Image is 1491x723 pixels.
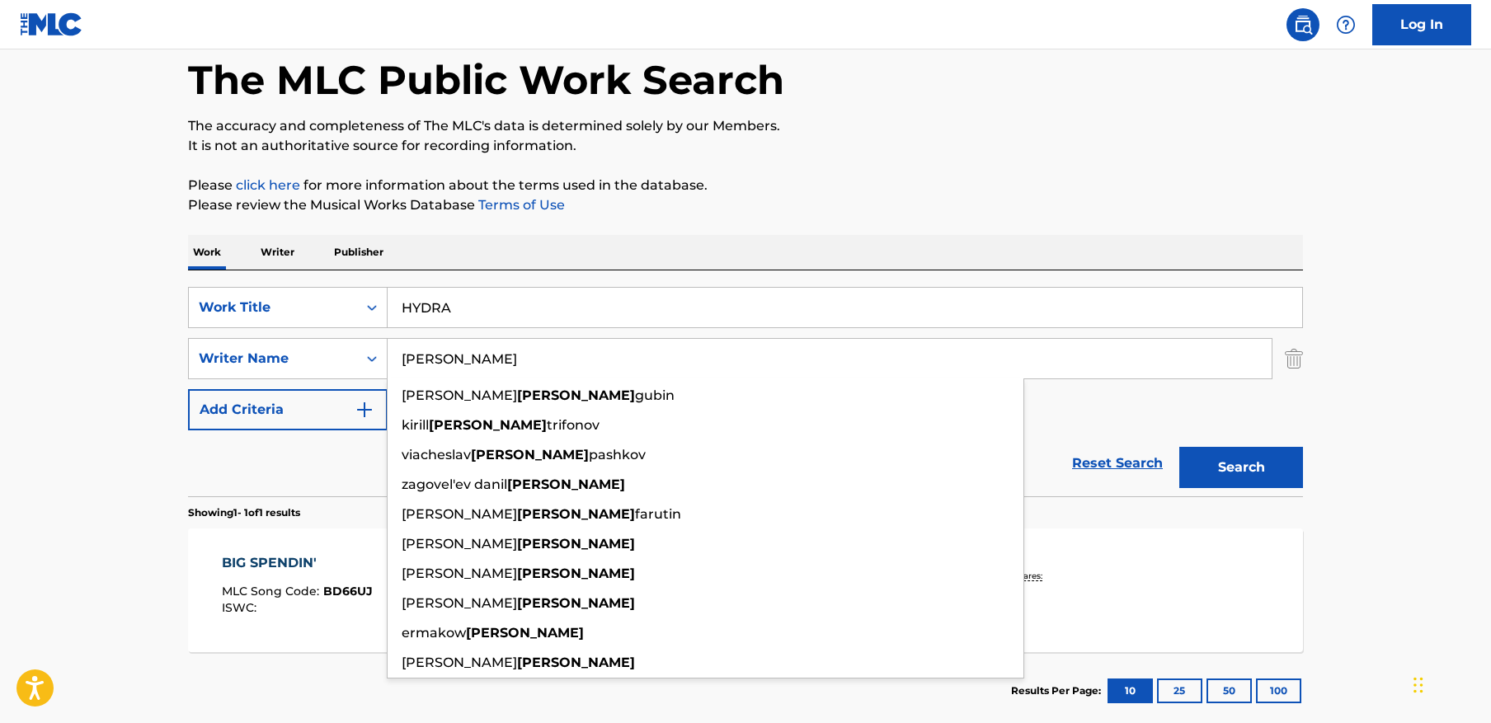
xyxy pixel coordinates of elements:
[402,536,517,552] span: [PERSON_NAME]
[1286,8,1319,41] a: Public Search
[222,600,261,615] span: ISWC :
[402,447,471,462] span: viacheslav
[517,387,635,403] strong: [PERSON_NAME]
[323,584,373,599] span: BD66UJ
[188,287,1303,496] form: Search Form
[188,136,1303,156] p: It is not an authoritative source for recording information.
[402,417,429,433] span: kirill
[402,506,517,522] span: [PERSON_NAME]
[517,595,635,611] strong: [PERSON_NAME]
[329,235,388,270] p: Publisher
[1372,4,1471,45] a: Log In
[402,595,517,611] span: [PERSON_NAME]
[402,477,507,492] span: zagovel'ev danil
[635,387,675,403] span: gubin
[1413,660,1423,710] div: Drag
[188,116,1303,136] p: The accuracy and completeness of The MLC's data is determined solely by our Members.
[1011,683,1105,698] p: Results Per Page:
[355,400,374,420] img: 9d2ae6d4665cec9f34b9.svg
[1409,644,1491,723] iframe: Chat Widget
[517,655,635,670] strong: [PERSON_NAME]
[188,195,1303,215] p: Please review the Musical Works Database
[199,349,347,369] div: Writer Name
[1157,678,1202,703] button: 25
[188,389,388,430] button: Add Criteria
[188,528,1303,652] a: BIG SPENDIN'MLC Song Code:BD66UJISWC:Writers (3)[PERSON_NAME], [PERSON_NAME] EVERY, RUMEN TASSEVR...
[517,506,635,522] strong: [PERSON_NAME]
[199,298,347,317] div: Work Title
[402,387,517,403] span: [PERSON_NAME]
[402,625,466,641] span: ermakow
[188,505,300,520] p: Showing 1 - 1 of 1 results
[1293,15,1313,35] img: search
[475,197,565,213] a: Terms of Use
[429,417,547,433] strong: [PERSON_NAME]
[1256,678,1301,703] button: 100
[589,447,646,462] span: pashkov
[236,177,300,193] a: click here
[222,553,373,573] div: BIG SPENDIN'
[402,566,517,581] span: [PERSON_NAME]
[1108,678,1153,703] button: 10
[517,536,635,552] strong: [PERSON_NAME]
[188,55,784,105] h1: The MLC Public Work Search
[222,584,323,599] span: MLC Song Code :
[402,655,517,670] span: [PERSON_NAME]
[20,12,83,36] img: MLC Logo
[188,235,226,270] p: Work
[471,447,589,462] strong: [PERSON_NAME]
[466,625,584,641] strong: [PERSON_NAME]
[1285,338,1303,379] img: Delete Criterion
[1064,445,1171,481] a: Reset Search
[1179,447,1303,488] button: Search
[547,417,600,433] span: trifonov
[507,477,625,492] strong: [PERSON_NAME]
[1206,678,1252,703] button: 50
[1336,15,1356,35] img: help
[635,506,681,522] span: farutin
[188,176,1303,195] p: Please for more information about the terms used in the database.
[1329,8,1362,41] div: Help
[517,566,635,581] strong: [PERSON_NAME]
[256,235,299,270] p: Writer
